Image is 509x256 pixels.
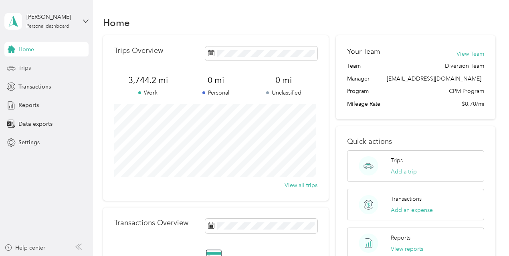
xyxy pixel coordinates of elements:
[114,46,163,55] p: Trips Overview
[391,167,417,176] button: Add a trip
[391,195,422,203] p: Transactions
[456,50,484,58] button: View Team
[250,89,317,97] p: Unclassified
[250,75,317,86] span: 0 mi
[18,64,31,72] span: Trips
[26,13,77,21] div: [PERSON_NAME]
[347,46,380,56] h2: Your Team
[347,75,370,83] span: Manager
[347,100,380,108] span: Mileage Rate
[285,181,317,189] button: View all trips
[26,24,69,29] div: Personal dashboard
[391,245,423,253] button: View reports
[347,87,369,95] span: Program
[114,75,182,86] span: 3,744.2 mi
[18,120,53,128] span: Data exports
[182,89,250,97] p: Personal
[18,101,39,109] span: Reports
[449,87,484,95] span: CPM Program
[103,18,130,27] h1: Home
[4,244,45,252] button: Help center
[391,234,410,242] p: Reports
[391,156,403,165] p: Trips
[347,62,361,70] span: Team
[445,62,484,70] span: Diversion Team
[347,137,484,146] p: Quick actions
[464,211,509,256] iframe: Everlance-gr Chat Button Frame
[114,219,188,227] p: Transactions Overview
[387,75,481,82] span: [EMAIL_ADDRESS][DOMAIN_NAME]
[18,83,51,91] span: Transactions
[391,206,433,214] button: Add an expense
[182,75,250,86] span: 0 mi
[18,138,40,147] span: Settings
[114,89,182,97] p: Work
[18,45,34,54] span: Home
[462,100,484,108] span: $0.70/mi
